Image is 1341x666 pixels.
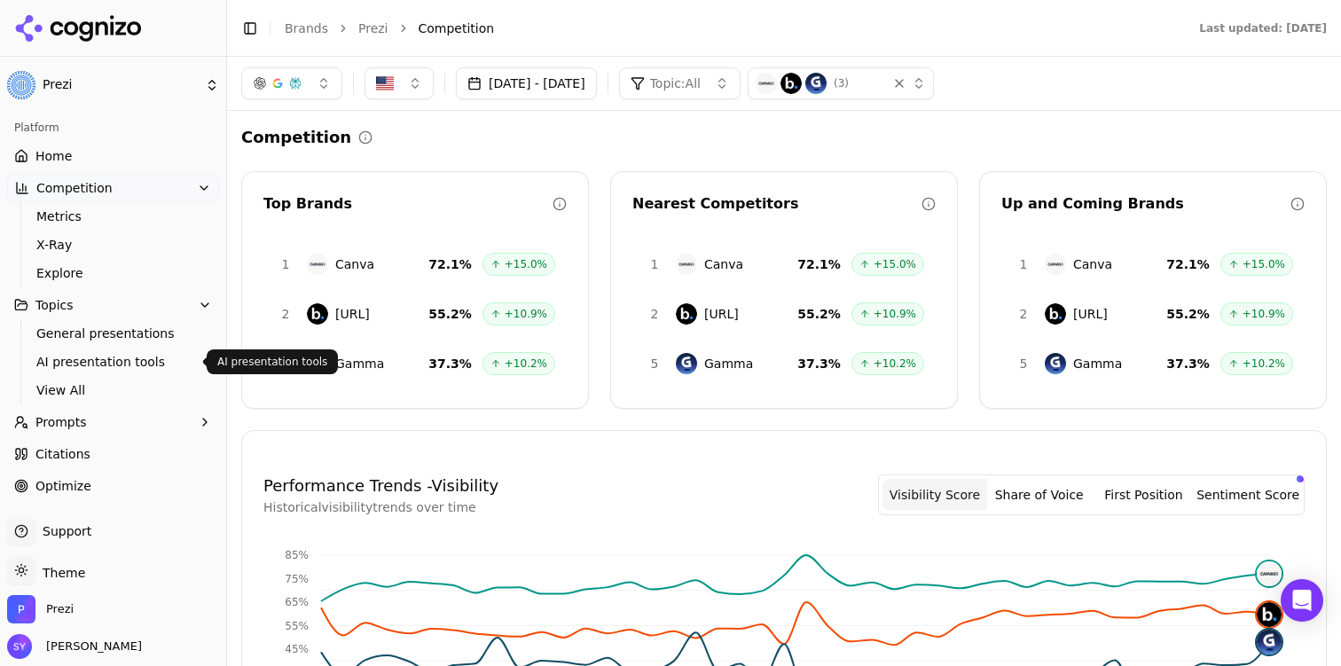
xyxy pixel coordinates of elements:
[35,147,72,165] span: Home
[1243,257,1285,271] span: +15.0%
[805,73,827,94] img: Gamma
[428,255,472,273] span: 72.1 %
[7,142,219,170] a: Home
[29,232,198,257] a: X-Ray
[307,254,328,275] img: Canva
[46,601,74,617] span: Prezi
[1166,355,1210,372] span: 37.3 %
[676,254,697,275] img: Canva
[285,20,1164,37] nav: breadcrumb
[874,357,916,371] span: +10.2%
[1045,353,1066,374] img: Gamma
[7,408,219,436] button: Prompts
[797,355,841,372] span: 37.3 %
[7,472,219,500] a: Optimize
[704,355,753,372] span: Gamma
[428,355,472,372] span: 37.3 %
[1257,602,1282,627] img: beautiful.ai
[36,179,113,197] span: Competition
[1013,355,1034,372] span: 5
[35,509,83,527] span: Reports
[285,643,309,655] tspan: 45%
[676,353,697,374] img: Gamma
[650,74,701,92] span: Topic: All
[43,77,198,93] span: Prezi
[882,479,987,511] button: Visibility Score
[35,477,91,495] span: Optimize
[275,255,296,273] span: 1
[1092,479,1196,511] button: First Position
[1243,357,1285,371] span: +10.2%
[7,440,219,468] a: Citations
[285,573,309,585] tspan: 75%
[263,193,553,215] div: Top Brands
[704,305,739,323] span: [URL]
[797,255,841,273] span: 72.1 %
[36,353,191,371] span: AI presentation tools
[505,257,547,271] span: +15.0%
[1196,479,1300,511] button: Sentiment Score
[35,522,91,540] span: Support
[1243,307,1285,321] span: +10.9%
[358,20,388,37] a: Prezi
[505,307,547,321] span: +10.9%
[1073,305,1108,323] span: [URL]
[217,355,327,369] p: AI presentation tools
[1257,561,1282,586] img: canva
[428,305,472,323] span: 55.2 %
[1073,255,1112,273] span: Canva
[7,291,219,319] button: Topics
[676,303,697,325] img: Beautiful.ai
[632,193,921,215] div: Nearest Competitors
[335,255,374,273] span: Canva
[874,307,916,321] span: +10.9%
[35,413,87,431] span: Prompts
[7,504,219,532] button: ReportsBETA
[335,355,384,372] span: Gamma
[29,204,198,229] a: Metrics
[1073,355,1122,372] span: Gamma
[263,474,498,498] h4: Performance Trends - Visibility
[1166,305,1210,323] span: 55.2 %
[1166,255,1210,273] span: 72.1 %
[1199,21,1327,35] div: Last updated: [DATE]
[285,21,328,35] a: Brands
[7,634,32,659] img: Stephanie Yu
[7,634,142,659] button: Open user button
[36,325,191,342] span: General presentations
[35,296,74,314] span: Topics
[874,257,916,271] span: +15.0%
[285,549,309,561] tspan: 85%
[7,71,35,99] img: Prezi
[704,255,743,273] span: Canva
[1013,305,1034,323] span: 2
[644,305,665,323] span: 2
[285,596,309,608] tspan: 65%
[39,639,142,654] span: [PERSON_NAME]
[987,479,1092,511] button: Share of Voice
[7,114,219,142] div: Platform
[834,76,849,90] span: ( 3 )
[797,305,841,323] span: 55.2 %
[756,73,777,94] img: Canva
[29,261,198,286] a: Explore
[36,264,191,282] span: Explore
[1257,630,1282,654] img: gamma
[780,73,802,94] img: Beautiful.ai
[35,445,90,463] span: Citations
[307,303,328,325] img: Beautiful.ai
[29,378,198,403] a: View All
[36,208,191,225] span: Metrics
[644,355,665,372] span: 5
[1045,303,1066,325] img: Beautiful.ai
[285,620,309,632] tspan: 55%
[505,357,547,371] span: +10.2%
[36,236,191,254] span: X-Ray
[644,255,665,273] span: 1
[275,305,296,323] span: 2
[376,74,394,92] img: United States
[1001,193,1290,215] div: Up and Coming Brands
[1281,579,1323,622] div: Open Intercom Messenger
[29,321,198,346] a: General presentations
[419,20,495,37] span: Competition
